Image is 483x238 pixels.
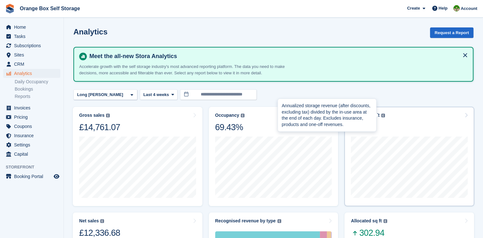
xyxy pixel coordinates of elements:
span: Settings [14,140,52,149]
div: Annualized storage revenue (after discounts, excluding tax) divided by the in-use area at the end... [282,103,372,128]
span: Sites [14,50,52,59]
span: Help [439,5,448,11]
span: Subscriptions [14,41,52,50]
img: icon-info-grey-7440780725fd019a000dd9b08b2336e03edf1995a4989e88bcd33f0948082b44.svg [381,114,385,117]
div: 69.43% [215,122,245,133]
div: Gross sales [79,113,104,118]
span: Account [461,5,477,12]
div: Occupancy [215,113,239,118]
a: menu [3,150,60,159]
a: menu [3,50,60,59]
button: Last 4 weeks [140,89,177,100]
span: Home [14,23,52,32]
div: £14,761.07 [79,122,120,133]
a: menu [3,32,60,41]
span: Create [407,5,420,11]
a: Reports [15,93,60,100]
img: icon-info-grey-7440780725fd019a000dd9b08b2336e03edf1995a4989e88bcd33f0948082b44.svg [277,219,281,223]
img: icon-info-grey-7440780725fd019a000dd9b08b2336e03edf1995a4989e88bcd33f0948082b44.svg [383,219,387,223]
button: Request a Report [430,27,473,38]
div: Long [PERSON_NAME] [76,92,126,98]
span: Capital [14,150,52,159]
a: menu [3,172,60,181]
div: Rate per sq ft [351,113,379,118]
span: Coupons [14,122,52,131]
a: menu [3,41,60,50]
a: Daily Occupancy [15,79,60,85]
a: menu [3,113,60,122]
span: Booking Portal [14,172,52,181]
a: menu [3,131,60,140]
span: Last 4 weeks [143,92,169,98]
a: Orange Box Self Storage [17,3,83,14]
span: Pricing [14,113,52,122]
span: CRM [14,60,52,69]
div: Recognised revenue by type [215,218,276,224]
a: Preview store [53,173,60,180]
a: menu [3,60,60,69]
span: Insurance [14,131,52,140]
a: menu [3,23,60,32]
span: Storefront [6,164,64,170]
img: icon-info-grey-7440780725fd019a000dd9b08b2336e03edf1995a4989e88bcd33f0948082b44.svg [106,114,110,117]
a: menu [3,122,60,131]
img: icon-info-grey-7440780725fd019a000dd9b08b2336e03edf1995a4989e88bcd33f0948082b44.svg [241,114,245,117]
span: Analytics [14,69,52,78]
a: menu [3,103,60,112]
img: icon-info-grey-7440780725fd019a000dd9b08b2336e03edf1995a4989e88bcd33f0948082b44.svg [100,219,104,223]
div: Allocated sq ft [351,218,381,224]
p: Accelerate growth with the self storage industry's most advanced reporting platform. The data you... [79,63,303,76]
div: Net sales [79,218,99,224]
a: menu [3,69,60,78]
a: Bookings [15,86,60,92]
span: Tasks [14,32,52,41]
a: menu [3,140,60,149]
img: Eric Smith [453,5,460,11]
h2: Analytics [73,27,108,36]
h4: Meet the all-new Stora Analytics [87,53,468,60]
img: stora-icon-8386f47178a22dfd0bd8f6a31ec36ba5ce8667c1dd55bd0f319d3a0aa187defe.svg [5,4,15,13]
span: Invoices [14,103,52,112]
